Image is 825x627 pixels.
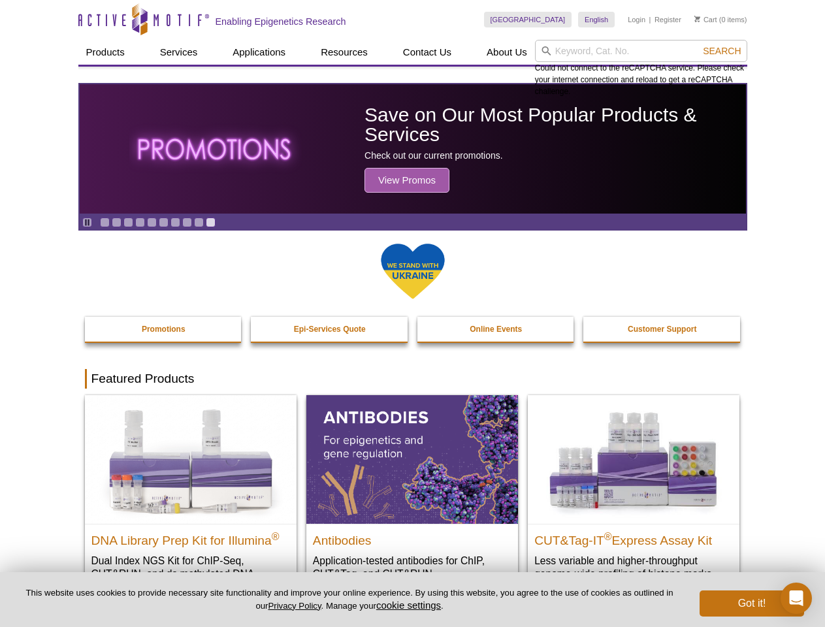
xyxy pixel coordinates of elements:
a: Resources [313,40,376,65]
a: Go to slide 7 [170,217,180,227]
h2: CUT&Tag-IT Express Assay Kit [534,528,733,547]
a: Products [78,40,133,65]
button: Got it! [700,590,804,617]
a: Go to slide 9 [194,217,204,227]
h2: Antibodies [313,528,511,547]
input: Keyword, Cat. No. [535,40,747,62]
span: Search [703,46,741,56]
p: Less variable and higher-throughput genome-wide profiling of histone marks​. [534,554,733,581]
li: | [649,12,651,27]
button: Search [699,45,745,57]
a: Privacy Policy [268,601,321,611]
a: Contact Us [395,40,459,65]
article: Save on Our Most Popular Products & Services [80,84,746,214]
h2: DNA Library Prep Kit for Illumina [91,528,290,547]
h2: Enabling Epigenetics Research [216,16,346,27]
a: English [578,12,615,27]
div: Open Intercom Messenger [781,583,812,614]
p: Dual Index NGS Kit for ChIP-Seq, CUT&RUN, and ds methylated DNA assays. [91,554,290,594]
a: Customer Support [583,317,741,342]
a: Go to slide 2 [112,217,121,227]
strong: Customer Support [628,325,696,334]
a: Go to slide 5 [147,217,157,227]
a: CUT&Tag-IT® Express Assay Kit CUT&Tag-IT®Express Assay Kit Less variable and higher-throughput ge... [528,395,739,593]
a: The word promotions written in all caps with a glowing effect Save on Our Most Popular Products &... [80,84,746,214]
a: Toggle autoplay [82,217,92,227]
img: The word promotions written in all caps with a glowing effect [129,116,302,182]
p: Application-tested antibodies for ChIP, CUT&Tag, and CUT&RUN. [313,554,511,581]
a: Go to slide 1 [100,217,110,227]
a: [GEOGRAPHIC_DATA] [484,12,572,27]
span: View Promos [364,168,449,193]
a: Register [655,15,681,24]
a: Go to slide 3 [123,217,133,227]
img: We Stand With Ukraine [380,242,445,300]
a: Applications [225,40,293,65]
p: This website uses cookies to provide necessary site functionality and improve your online experie... [21,587,678,612]
a: DNA Library Prep Kit for Illumina DNA Library Prep Kit for Illumina® Dual Index NGS Kit for ChIP-... [85,395,297,606]
p: Check out our current promotions. [364,150,739,161]
li: (0 items) [694,12,747,27]
a: Services [152,40,206,65]
a: About Us [479,40,535,65]
strong: Promotions [142,325,186,334]
a: Login [628,15,645,24]
a: Go to slide 6 [159,217,169,227]
a: Online Events [417,317,575,342]
h2: Featured Products [85,369,741,389]
a: Promotions [85,317,243,342]
a: Go to slide 8 [182,217,192,227]
sup: ® [604,530,612,541]
h2: Save on Our Most Popular Products & Services [364,105,739,144]
sup: ® [272,530,280,541]
a: All Antibodies Antibodies Application-tested antibodies for ChIP, CUT&Tag, and CUT&RUN. [306,395,518,593]
a: Go to slide 4 [135,217,145,227]
img: DNA Library Prep Kit for Illumina [85,395,297,523]
a: Cart [694,15,717,24]
strong: Epi-Services Quote [294,325,366,334]
strong: Online Events [470,325,522,334]
img: All Antibodies [306,395,518,523]
img: CUT&Tag-IT® Express Assay Kit [528,395,739,523]
div: Could not connect to the reCAPTCHA service. Please check your internet connection and reload to g... [535,40,747,97]
button: cookie settings [376,600,441,611]
img: Your Cart [694,16,700,22]
a: Go to slide 10 [206,217,216,227]
a: Epi-Services Quote [251,317,409,342]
